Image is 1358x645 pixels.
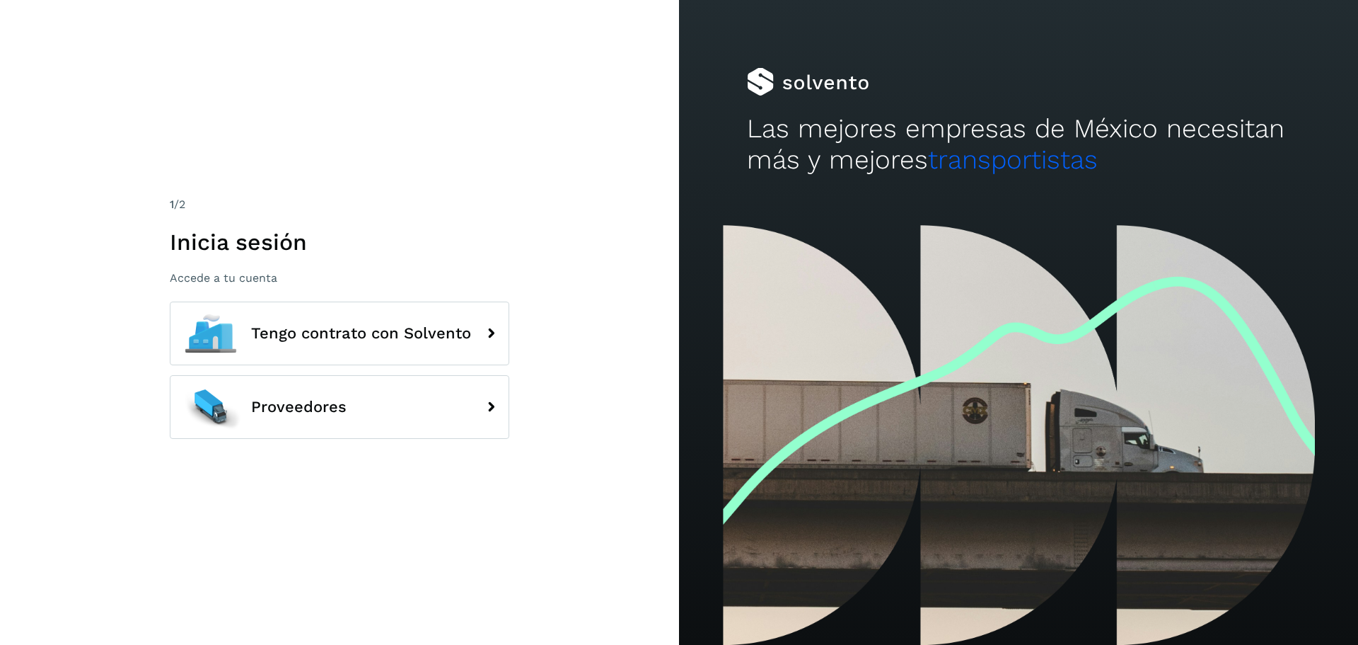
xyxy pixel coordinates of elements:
p: Accede a tu cuenta [170,271,509,285]
button: Tengo contrato con Solvento [170,302,509,365]
span: Tengo contrato con Solvento [251,325,471,342]
span: Proveedores [251,399,347,416]
button: Proveedores [170,375,509,439]
span: 1 [170,198,174,211]
div: /2 [170,196,509,213]
h1: Inicia sesión [170,229,509,256]
span: transportistas [928,144,1098,175]
h2: Las mejores empresas de México necesitan más y mejores [747,113,1290,176]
